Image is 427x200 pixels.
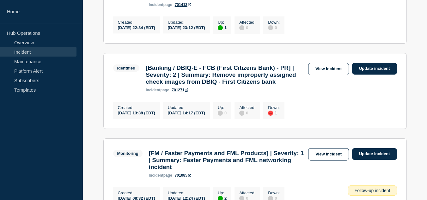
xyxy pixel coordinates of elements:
div: 0 [239,110,255,116]
div: [DATE] 13:38 (EDT) [118,110,155,115]
div: 0 [268,25,280,30]
div: disabled [218,111,223,116]
p: Up : [218,20,227,25]
div: disabled [239,25,244,30]
p: Created : [118,105,155,110]
div: [DATE] 14:17 (EDT) [168,110,205,115]
p: page [149,3,172,7]
a: Update incident [352,63,397,75]
div: disabled [268,25,273,30]
span: Identified [113,64,140,72]
div: disabled [239,111,244,116]
div: up [218,25,223,30]
span: incident [149,3,163,7]
div: 0 [239,25,255,30]
h3: [Banking / DBIQ-E - FCB (First Citizens Bank) - PR] | Severity: 2 | Summary: Remove improperly as... [146,64,305,85]
div: 1 [268,110,280,116]
a: 701413 [175,3,191,7]
a: 701271 [172,88,188,92]
p: Updated : [168,191,205,195]
p: page [146,88,169,92]
p: Updated : [168,20,205,25]
p: Created : [118,20,155,25]
a: View incident [308,63,349,75]
p: Up : [218,105,227,110]
p: Down : [268,105,280,110]
p: page [149,173,172,178]
span: incident [146,88,160,92]
div: 1 [218,25,227,30]
div: down [268,111,273,116]
span: Monitoring [113,150,143,157]
p: Affected : [239,105,255,110]
div: [DATE] 23:12 (EDT) [168,25,205,30]
p: Up : [218,191,227,195]
div: [DATE] 22:34 (EDT) [118,25,155,30]
a: Update incident [352,148,397,160]
p: Down : [268,191,280,195]
a: 701085 [175,173,191,178]
span: incident [149,173,163,178]
p: Created : [118,191,155,195]
a: View incident [308,148,349,161]
h3: [FM / Faster Payments and FML Products] | Severity: 1 | Summary: Faster Payments and FML networki... [149,150,305,171]
div: 0 [218,110,227,116]
p: Down : [268,20,280,25]
p: Affected : [239,20,255,25]
div: Follow-up incident [348,185,397,196]
p: Affected : [239,191,255,195]
p: Updated : [168,105,205,110]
